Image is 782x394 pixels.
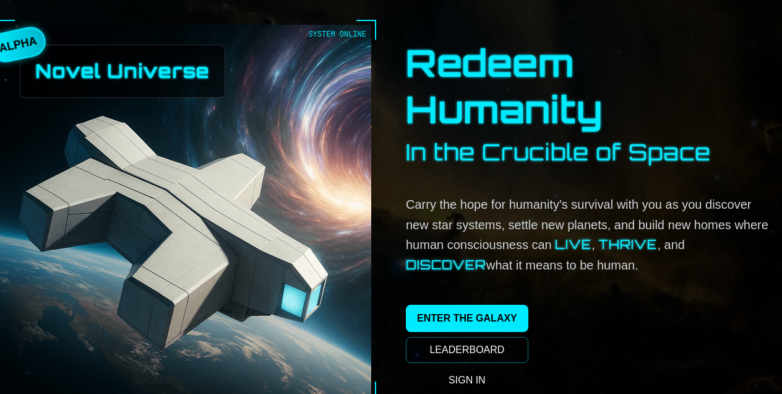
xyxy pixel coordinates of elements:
[35,60,210,82] h2: Novel Universe
[308,30,366,40] div: SYSTEM ONLINE
[406,257,486,273] span: discover
[406,195,772,275] p: Carry the hope for humanity's survival with you as you discover new star systems, settle new plan...
[555,237,591,252] span: live
[406,305,528,332] a: ENTER THE GALAXY
[406,368,528,393] a: SIGN IN
[406,337,528,363] a: LEADERBOARD
[406,140,711,165] h2: In the Crucible of Space
[406,40,772,133] h1: Redeem Humanity
[598,237,657,252] span: thrive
